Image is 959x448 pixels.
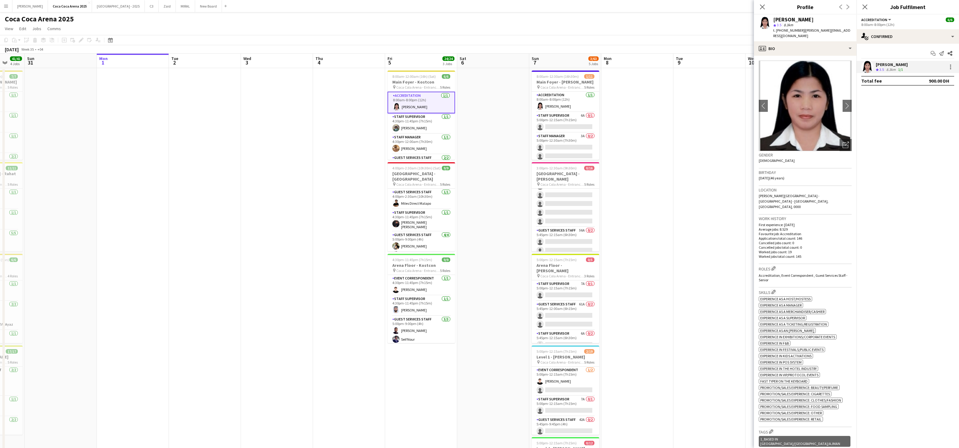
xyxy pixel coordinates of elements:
span: 6/6 [946,17,954,22]
h3: Arena Floor - Kostcon [388,263,455,268]
h3: Birthday [759,170,852,175]
div: Bio [754,41,856,56]
span: 8 [603,59,612,66]
a: View [2,25,16,33]
app-card-role: Accreditation1/18:00am-8:00pm (12h)[PERSON_NAME] [388,92,455,113]
span: 8.3km [783,23,794,27]
app-job-card: 8:00am-12:30am (16h30m) (Mon)1/11Main Foyer - [PERSON_NAME] Coca Cola Arena - Entrance F5 RolesAc... [532,71,599,160]
span: 5 Roles [8,360,18,364]
h3: Main Foyer - [PERSON_NAME] [532,79,599,85]
span: 8:00am-12:30am (16h30m) (Mon) [536,74,584,79]
button: Zaid [159,0,176,12]
span: Wed [243,56,251,61]
span: Sun [27,56,34,61]
button: MIRAL [176,0,195,12]
div: [DATE] [5,46,19,52]
span: Coca Cola Arena - Entrance F [540,85,584,90]
button: Accreditation [861,17,892,22]
a: Jobs [30,25,44,33]
app-card-role: Guest Services Staff56A0/25:45pm-12:15am (6h30m) [532,227,599,256]
p: Worked jobs total count: 145 [759,254,852,259]
span: 5 Roles [440,268,450,273]
span: 4:30pm-11:45pm (7h15m) [392,257,432,262]
h3: Gender [759,152,852,158]
span: Coca Cola Arena - Entrance F [396,268,440,273]
span: Experience as a Merchandiser/Cashier [760,309,824,314]
span: Experience as a Host/Hostess [760,297,811,301]
p: Cancelled jobs total count: 0 [759,245,852,250]
div: 4:00pm-2:30am (10h30m) (Sat)9/9[GEOGRAPHIC_DATA] - [GEOGRAPHIC_DATA] Coca Cola Arena - Entrance F... [388,162,455,251]
span: 9/9 [442,257,450,262]
span: Accreditation [861,17,887,22]
span: [DEMOGRAPHIC_DATA] [759,158,795,163]
div: 5 Jobs [589,62,598,66]
span: Fast Typer on the Keyboard [760,379,808,383]
span: Experience in The Hotel Industry [760,366,817,371]
span: 5 Roles [440,85,450,90]
app-card-role: Staff Supervisor1/14:30pm-11:45pm (7h15m)[PERSON_NAME] [388,295,455,316]
div: 4:30pm-11:45pm (7h15m)9/9Arena Floor - Kostcon Coca Cola Arena - Entrance F5 RolesEvent Correspon... [388,254,455,343]
h3: Skills [759,289,852,295]
div: [PERSON_NAME] [876,62,908,67]
span: 5:00pm-12:15am (7h15m) (Mon) [536,441,584,445]
span: 4 [315,59,323,66]
app-card-role: Staff Supervisor7A0/15:00pm-12:15am (7h15m) [532,280,599,301]
span: Promotion/Sales Experience: Food Sampling [760,404,837,409]
span: 24/24 [442,56,454,61]
span: 5 Roles [584,85,594,90]
span: Coca Cola Arena - Entrance F [540,360,584,364]
div: Open photos pop-in [840,139,852,151]
h3: Profile [754,3,856,11]
span: Promotion/Sales Experience: Cigarettes [760,392,830,396]
span: Experience as a Ticketing/Registration [760,322,827,327]
div: 3:00pm-12:30am (9h30m) (Mon)0/16[GEOGRAPHIC_DATA] - [PERSON_NAME] Coca Cola Arena - Entrance F5 R... [532,162,599,251]
span: 2 [170,59,178,66]
span: 1/11 [584,74,594,79]
span: 17/17 [6,349,18,354]
div: 4 Jobs [10,62,22,66]
div: 900.00 DH [929,78,949,84]
app-card-role: Guest Services Staff4/45:00pm-9:00pm (4h)[PERSON_NAME] [388,232,455,278]
span: Edit [19,26,26,31]
h3: Work history [759,216,852,221]
span: Wed [748,56,756,61]
div: 8:00am-12:00am (16h) (Sat)6/6Main Foyer - Kostcon Coca Cola Arena - Entrance F5 RolesAccreditatio... [388,71,455,160]
app-card-role: Staff Supervisor1/14:30pm-11:45pm (7h15m)[PERSON_NAME] [388,113,455,134]
app-card-role: Staff Supervisor1/14:30pm-11:45pm (7h15m)[PERSON_NAME] [PERSON_NAME] [388,209,455,232]
span: 5 Roles [8,85,18,90]
span: 0/5 [586,257,594,262]
span: [DATE] (46 years) [759,176,784,180]
span: 6/6 [9,257,18,262]
a: Comms [45,25,63,33]
div: Total fee [861,78,882,84]
h3: Main Foyer - Kostcon [388,79,455,85]
span: [PERSON_NAME][GEOGRAPHIC_DATA] - [GEOGRAPHIC_DATA] - [GEOGRAPHIC_DATA], [GEOGRAPHIC_DATA], 0000 [759,194,828,209]
span: View [5,26,13,31]
span: Experience in Exhibitions/Corporate Events [760,335,835,339]
span: 11/11 [6,166,18,170]
p: Worked jobs count: 19 [759,250,852,254]
span: Tue [676,56,683,61]
app-card-role: Guest Services Staff1/14:00pm-2:30am (10h30m)Miles Direct Malapo [388,189,455,209]
span: Coca Cola Arena - Entrance F [396,85,440,90]
app-card-role: Event Correspondent1/14:30pm-11:45pm (7h15m)[PERSON_NAME] [388,275,455,295]
span: 3 Roles [584,274,594,278]
h3: Location [759,187,852,193]
span: Accreditation, Event Correspondent , Guest Services Staff - Senior [759,273,847,282]
span: Experience as a Supervisor [760,316,805,320]
app-card-role: Guest Services Staff61A0/25:45pm-12:00am (6h15m) [532,301,599,330]
app-card-role: 5:45pm-12:00am (6h15m) [532,154,599,227]
span: Coca Cola Arena - Entrance F [396,182,440,187]
button: [PERSON_NAME] [12,0,48,12]
div: 5:00pm-12:15am (7h15m) (Mon)0/5Arena Floor - [PERSON_NAME] Coca Cola Arena - Entrance F3 RolesSta... [532,254,599,343]
span: 5:00pm-12:15am (7h15m) (Mon) [536,349,584,354]
h3: Level 1 - [PERSON_NAME] [532,354,599,360]
span: Promotion/Sales Experience: Clothes/Fashion [760,398,841,402]
h3: [GEOGRAPHIC_DATA] - [PERSON_NAME] [532,171,599,182]
span: 5:00pm-12:15am (7h15m) (Mon) [536,257,586,262]
span: 7/7 [9,74,18,79]
app-card-role: Staff Supervisor7A0/15:00pm-12:15am (7h15m) [532,396,599,416]
img: Crew avatar or photo [759,61,852,151]
span: 6 [459,59,466,66]
span: 8:00am-12:00am (16h) (Sat) [392,74,436,79]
